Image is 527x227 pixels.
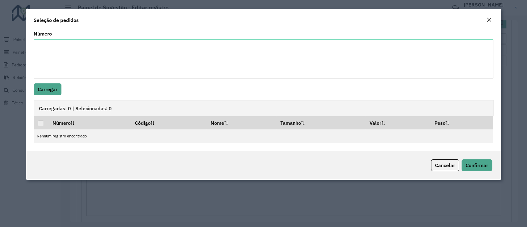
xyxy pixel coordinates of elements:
em: Fechar [487,17,491,22]
span: Confirmar [466,162,488,168]
span: Cancelar [435,162,455,168]
th: Número [48,116,131,129]
th: Peso [430,116,493,129]
h4: Seleção de pedidos [34,16,79,24]
button: Confirmar [462,159,492,171]
button: Carregar [34,83,61,95]
div: Carregadas: 0 | Selecionadas: 0 [34,100,493,116]
th: Valor [365,116,430,129]
label: Número [34,30,52,37]
button: Close [485,16,493,24]
td: Nenhum registro encontrado [34,129,493,143]
th: Tamanho [276,116,365,129]
th: Código [131,116,206,129]
button: Cancelar [431,159,459,171]
th: Nome [206,116,276,129]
